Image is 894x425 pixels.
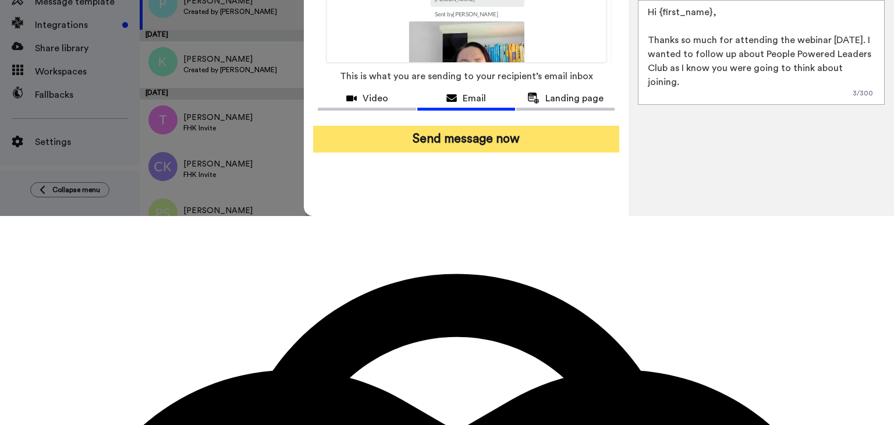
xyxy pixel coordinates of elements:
[463,91,486,105] span: Email
[409,21,524,136] img: 2Q==
[313,126,619,153] button: Send message now
[340,63,593,89] span: This is what you are sending to your recipient’s email inbox
[363,91,388,105] span: Video
[545,91,604,105] span: Landing page
[409,6,524,21] td: Sent by [PERSON_NAME]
